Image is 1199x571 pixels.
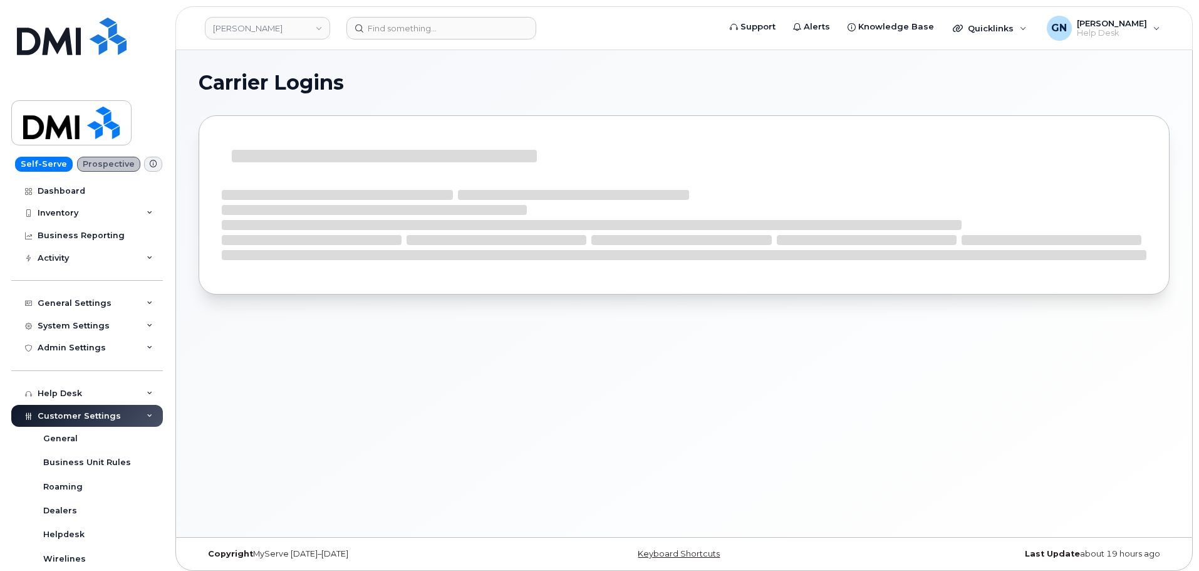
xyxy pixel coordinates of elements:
div: about 19 hours ago [846,549,1170,559]
a: Keyboard Shortcuts [638,549,720,558]
span: Carrier Logins [199,73,344,92]
strong: Last Update [1025,549,1080,558]
div: MyServe [DATE]–[DATE] [199,549,522,559]
strong: Copyright [208,549,253,558]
